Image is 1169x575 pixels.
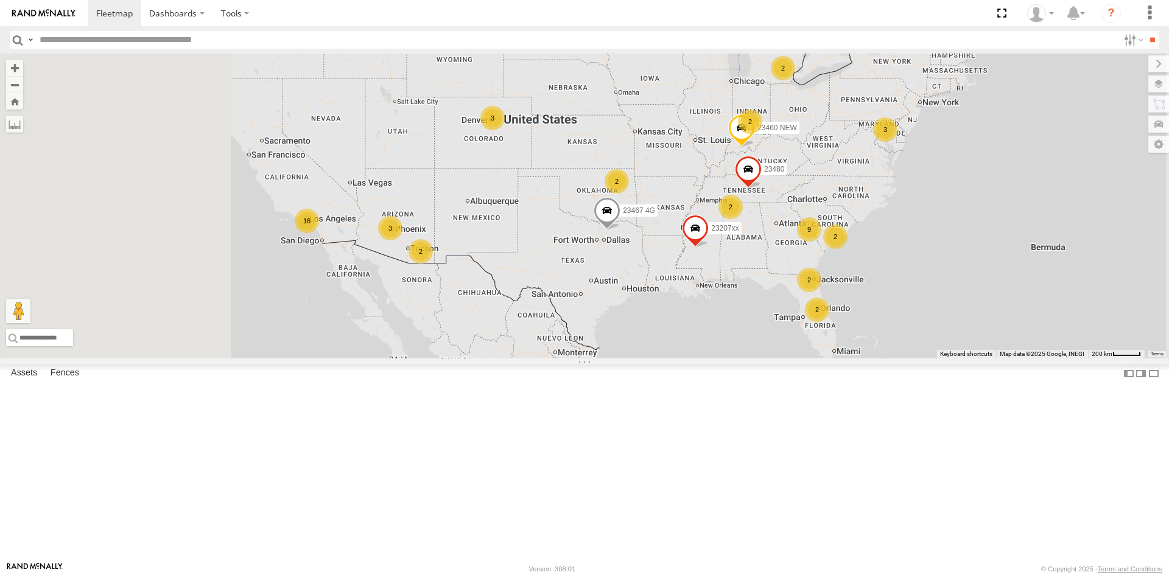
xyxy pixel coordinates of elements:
[6,93,23,110] button: Zoom Home
[823,225,848,249] div: 2
[1135,364,1147,382] label: Dock Summary Table to the Right
[1151,352,1164,357] a: Terms (opens in new tab)
[295,209,319,233] div: 16
[1101,4,1121,23] i: ?
[6,60,23,76] button: Zoom in
[605,169,629,193] div: 2
[529,565,575,573] div: Version: 308.01
[771,56,795,80] div: 2
[623,206,655,215] span: 23467 4G
[409,239,433,263] div: 2
[797,217,821,242] div: 9
[757,123,797,131] span: 23460 NEW
[805,298,829,322] div: 2
[5,365,43,382] label: Assets
[711,224,739,232] span: 23207xx
[797,268,821,292] div: 2
[6,116,23,133] label: Measure
[764,164,784,173] span: 23480
[940,350,992,358] button: Keyboard shortcuts
[378,216,402,240] div: 3
[1000,350,1084,357] span: Map data ©2025 Google, INEGI
[1148,136,1169,153] label: Map Settings
[1119,31,1145,49] label: Search Filter Options
[1148,364,1160,382] label: Hide Summary Table
[480,106,505,130] div: 3
[7,563,63,575] a: Visit our Website
[44,365,85,382] label: Fences
[6,76,23,93] button: Zoom out
[718,195,743,219] div: 2
[1088,350,1145,358] button: Map Scale: 200 km per 43 pixels
[26,31,35,49] label: Search Query
[873,117,897,142] div: 3
[1098,565,1162,573] a: Terms and Conditions
[738,110,762,134] div: 2
[1123,364,1135,382] label: Dock Summary Table to the Left
[1092,350,1112,357] span: 200 km
[1041,565,1162,573] div: © Copyright 2025 -
[6,299,30,323] button: Drag Pegman onto the map to open Street View
[12,9,75,18] img: rand-logo.svg
[1023,4,1058,23] div: Sardor Khadjimedov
